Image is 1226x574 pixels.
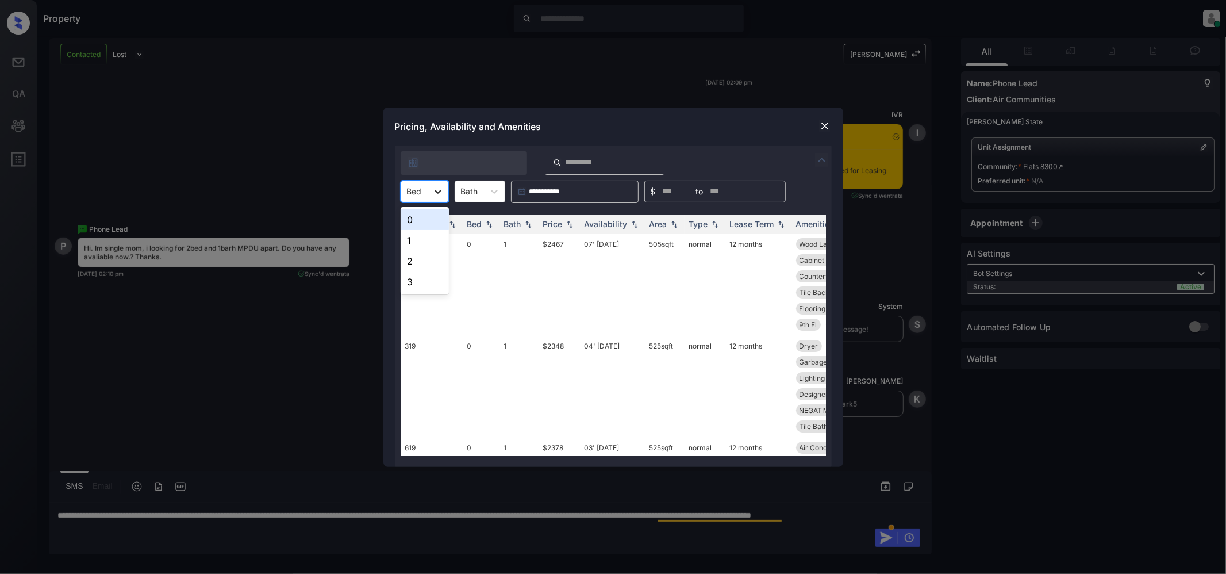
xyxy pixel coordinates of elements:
[585,219,628,229] div: Availability
[580,234,645,335] td: 07' [DATE]
[689,219,708,229] div: Type
[539,335,580,437] td: $2348
[401,230,449,251] div: 1
[499,234,539,335] td: 1
[800,288,851,297] span: Tile Backsplash
[629,220,640,228] img: sorting
[730,219,774,229] div: Lease Term
[800,374,856,382] span: Lighting LED 20...
[725,335,791,437] td: 12 months
[401,209,449,230] div: 0
[651,185,656,198] span: $
[800,256,856,265] span: Cabinet Accent ...
[401,335,463,437] td: 319
[645,335,685,437] td: 525 sqft
[725,234,791,335] td: 12 months
[668,220,680,228] img: sorting
[800,358,859,366] span: Garbage disposa...
[775,220,787,228] img: sorting
[800,304,857,313] span: Flooring Wood 2...
[580,335,645,437] td: 04' [DATE]
[463,335,499,437] td: 0
[553,158,562,168] img: icon-zuma
[709,220,721,228] img: sorting
[408,157,419,169] img: icon-zuma
[800,272,859,281] span: Countertops Gra...
[796,219,835,229] div: Amenities
[447,220,458,228] img: sorting
[504,219,521,229] div: Bath
[725,437,791,555] td: 12 months
[539,234,580,335] td: $2467
[645,234,685,335] td: 505 sqft
[696,185,704,198] span: to
[499,437,539,555] td: 1
[483,220,495,228] img: sorting
[463,234,499,335] td: 0
[819,120,831,132] img: close
[383,108,843,146] div: Pricing, Availability and Amenities
[685,234,725,335] td: normal
[800,240,861,248] span: Wood Laminate F...
[800,320,817,329] span: 9th Fl
[800,390,860,399] span: Designer Pendan...
[815,153,829,167] img: icon-zuma
[800,406,851,415] span: NEGATIVE View
[800,443,852,452] span: Air Conditionin...
[685,335,725,437] td: normal
[499,335,539,437] td: 1
[401,437,463,555] td: 619
[800,422,845,431] span: Tile Bathroom
[580,437,645,555] td: 03' [DATE]
[401,271,449,292] div: 3
[645,437,685,555] td: 525 sqft
[564,220,575,228] img: sorting
[522,220,534,228] img: sorting
[543,219,563,229] div: Price
[463,437,499,555] td: 0
[800,342,818,350] span: Dryer
[685,437,725,555] td: normal
[467,219,482,229] div: Bed
[649,219,667,229] div: Area
[401,251,449,271] div: 2
[539,437,580,555] td: $2378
